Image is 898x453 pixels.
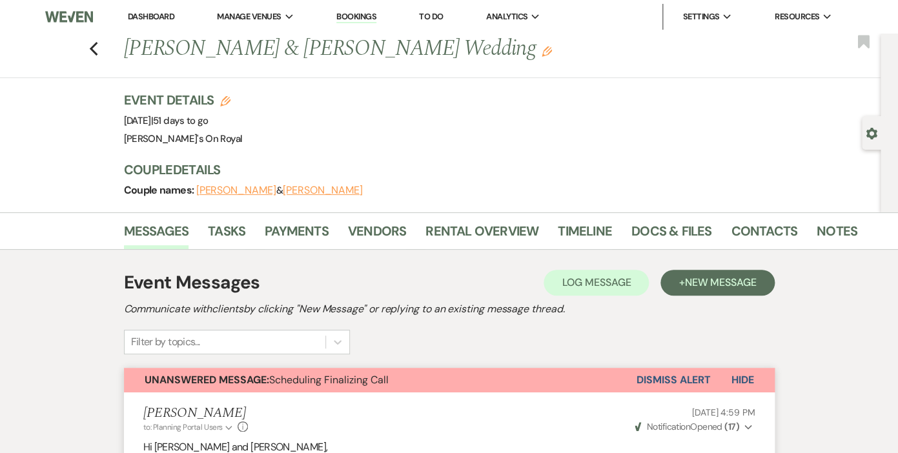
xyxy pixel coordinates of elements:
[124,34,702,65] h1: [PERSON_NAME] & [PERSON_NAME] Wedding
[542,45,552,57] button: Edit
[775,10,819,23] span: Resources
[196,184,363,197] span: &
[145,373,389,387] span: Scheduling Finalizing Call
[817,221,857,249] a: Notes
[217,10,281,23] span: Manage Venues
[562,276,631,289] span: Log Message
[635,421,739,432] span: Opened
[691,407,755,418] span: [DATE] 4:59 PM
[866,126,877,139] button: Open lead details
[124,221,189,249] a: Messages
[131,334,200,350] div: Filter by topics...
[283,185,363,196] button: [PERSON_NAME]
[143,405,249,421] h5: [PERSON_NAME]
[731,373,754,387] span: Hide
[124,161,847,179] h3: Couple Details
[124,269,260,296] h1: Event Messages
[143,422,223,432] span: to: Planning Portal Users
[682,10,719,23] span: Settings
[633,420,755,434] button: NotificationOpened (17)
[731,221,797,249] a: Contacts
[124,183,196,197] span: Couple names:
[348,221,406,249] a: Vendors
[208,221,245,249] a: Tasks
[724,421,739,432] strong: ( 17 )
[124,301,775,317] h2: Communicate with clients by clicking "New Message" or replying to an existing message thread.
[660,270,774,296] button: +New Message
[124,132,243,145] span: [PERSON_NAME]'s On Royal
[631,221,711,249] a: Docs & Files
[124,91,243,109] h3: Event Details
[684,276,756,289] span: New Message
[124,368,637,392] button: Unanswered Message:Scheduling Finalizing Call
[647,421,690,432] span: Notification
[711,368,775,392] button: Hide
[153,114,209,127] span: 51 days to go
[336,11,376,23] a: Bookings
[124,114,209,127] span: [DATE]
[637,368,711,392] button: Dismiss Alert
[45,3,94,30] img: Weven Logo
[425,221,538,249] a: Rental Overview
[419,11,443,22] a: To Do
[145,373,269,387] strong: Unanswered Message:
[196,185,276,196] button: [PERSON_NAME]
[558,221,612,249] a: Timeline
[265,221,329,249] a: Payments
[151,114,209,127] span: |
[143,421,235,433] button: to: Planning Portal Users
[128,11,174,22] a: Dashboard
[544,270,649,296] button: Log Message
[486,10,527,23] span: Analytics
